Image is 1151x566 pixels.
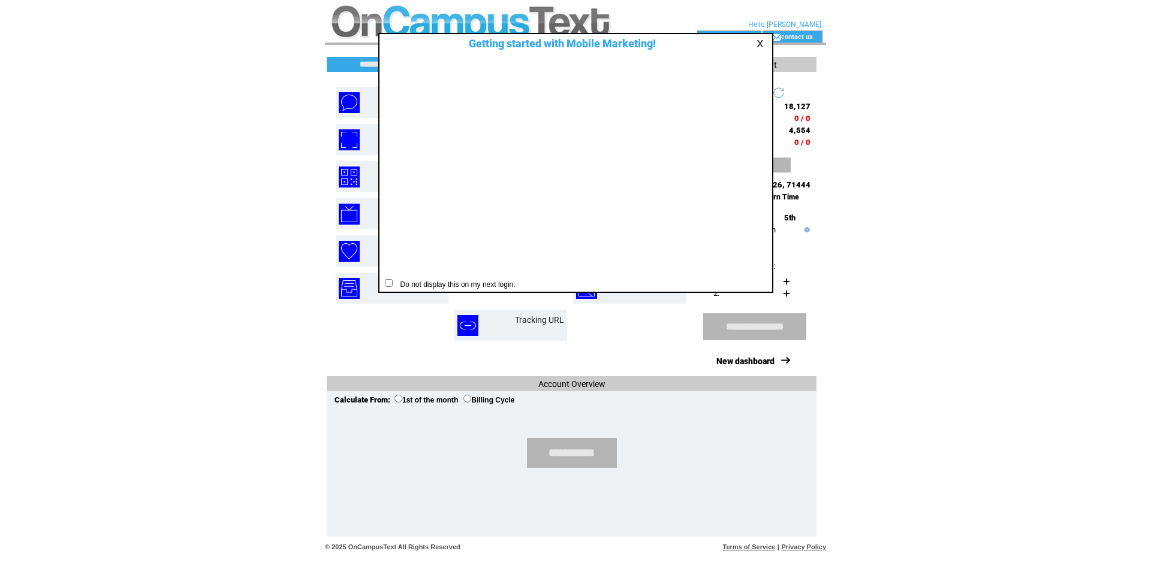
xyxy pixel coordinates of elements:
a: Tracking URL [515,315,564,325]
a: Privacy Policy [781,543,826,550]
img: help.gif [802,227,810,232]
a: Terms of Service [723,543,776,550]
a: contact us [781,32,813,40]
img: qr-codes.png [339,167,360,187]
span: 2. [713,289,719,298]
img: inbox.png [339,278,360,299]
img: mobile-coupons.png [339,129,360,150]
span: 0 / 0 [794,114,810,123]
span: © 2025 OnCampusText All Rights Reserved [325,543,460,550]
span: | [778,543,779,550]
img: account_icon.gif [716,32,725,42]
span: Getting started with Mobile Marketing! [457,37,656,50]
span: 0 / 0 [794,138,810,147]
img: tracking-url.png [457,315,478,336]
img: birthday-wishes.png [339,241,360,262]
label: Billing Cycle [463,396,514,404]
span: Account Overview [538,379,605,389]
span: 76626, 71444 [758,180,810,189]
img: text-blast.png [339,92,360,113]
label: 1st of the month [394,396,458,404]
span: Eastern Time [755,193,799,201]
input: 1st of the month [394,395,402,402]
input: Billing Cycle [463,395,471,402]
a: New dashboard [716,356,775,366]
img: contact_us_icon.gif [772,32,781,42]
span: Calculate From: [335,395,390,404]
img: text-to-screen.png [339,204,360,225]
span: 4,554 [789,126,810,135]
span: Hello [PERSON_NAME] [748,20,821,29]
span: Do not display this on my next login. [394,280,516,289]
span: 18,127 [784,102,810,111]
span: 5th [784,213,796,222]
